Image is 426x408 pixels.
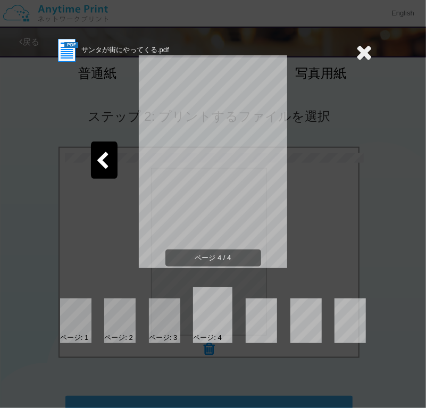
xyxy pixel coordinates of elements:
div: ページ: 3 [149,333,177,343]
div: ページ: 2 [104,333,132,343]
span: ページ 4 / 4 [165,249,261,267]
div: ページ: 4 [193,333,221,343]
div: ページ: 1 [60,333,88,343]
span: サンタが街にやってくる.pdf [81,46,169,54]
